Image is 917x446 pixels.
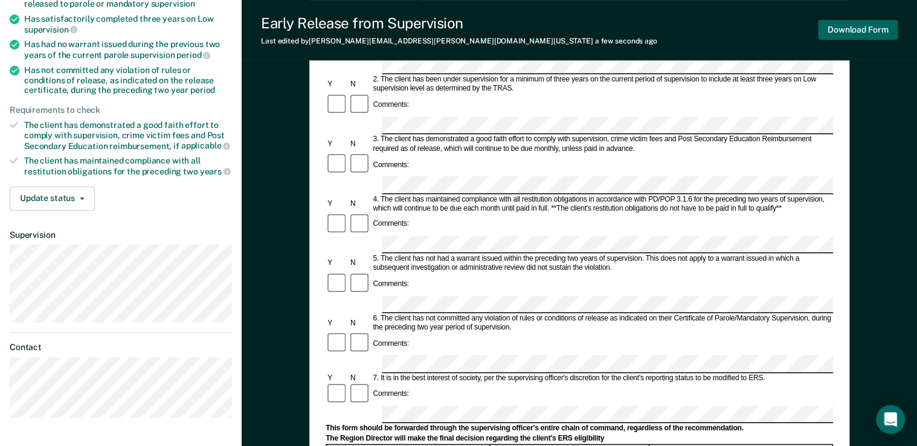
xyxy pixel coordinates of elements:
[24,156,232,176] div: The client has maintained compliance with all restitution obligations for the preceding two
[818,20,898,40] button: Download Form
[326,374,349,383] div: Y
[349,374,372,383] div: N
[24,39,232,60] div: Has had no warrant issued during the previous two years of the current parole supervision
[10,230,232,240] dt: Supervision
[349,80,372,89] div: N
[371,390,410,399] div: Comments:
[10,342,232,352] dt: Contact
[261,14,657,32] div: Early Release from Supervision
[176,50,210,60] span: period
[371,339,410,348] div: Comments:
[349,199,372,208] div: N
[190,85,215,95] span: period
[326,80,349,89] div: Y
[326,199,349,208] div: Y
[326,435,833,444] div: The Region Director will make the final decision regarding the client's ERS eligibility
[371,135,833,153] div: 3. The client has demonstrated a good faith effort to comply with supervision, crime victim fees ...
[24,14,232,34] div: Has satisfactorily completed three years on Low
[326,319,349,328] div: Y
[876,405,905,434] div: Open Intercom Messenger
[10,186,95,211] button: Update status
[371,314,833,332] div: 6. The client has not committed any violation of rules or conditions of release as indicated on t...
[371,279,410,288] div: Comments:
[181,141,230,150] span: applicable
[326,259,349,268] div: Y
[595,37,657,45] span: a few seconds ago
[24,120,232,151] div: The client has demonstrated a good faith effort to comply with supervision, crime victim fees and...
[200,167,231,176] span: years
[326,139,349,148] div: Y
[371,374,833,383] div: 7. It is in the best interest of society, per the supervising officer's discretion for the client...
[261,37,657,45] div: Last edited by [PERSON_NAME][EMAIL_ADDRESS][PERSON_NAME][DOMAIN_NAME][US_STATE]
[371,161,410,170] div: Comments:
[371,254,833,272] div: 5. The client has not had a warrant issued within the preceding two years of supervision. This do...
[371,220,410,229] div: Comments:
[349,139,372,148] div: N
[24,65,232,95] div: Has not committed any violation of rules or conditions of release, as indicated on the release ce...
[371,75,833,94] div: 2. The client has been under supervision for a minimum of three years on the current period of su...
[24,25,77,34] span: supervision
[371,195,833,213] div: 4. The client has maintained compliance with all restitution obligations in accordance with PD/PO...
[10,105,232,115] div: Requirements to check
[349,319,372,328] div: N
[349,259,372,268] div: N
[326,424,833,433] div: This form should be forwarded through the supervising officer's entire chain of command, regardle...
[371,101,410,110] div: Comments:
